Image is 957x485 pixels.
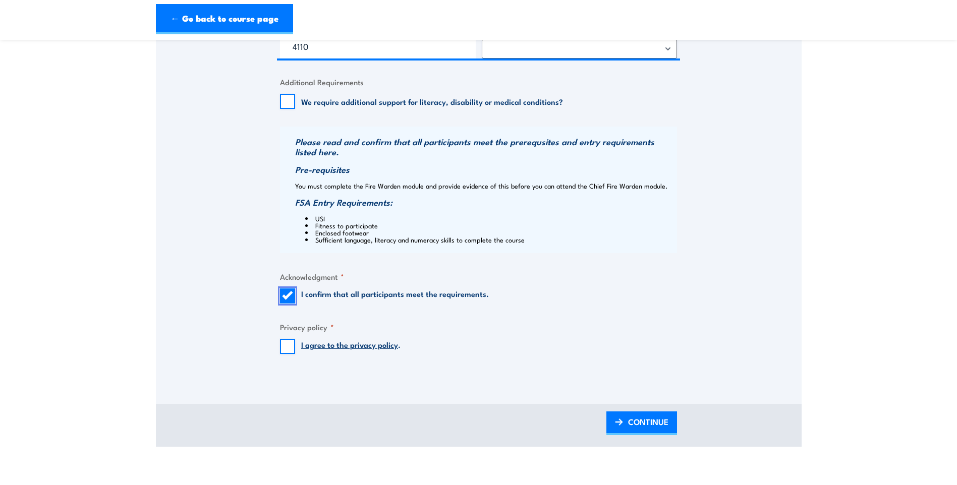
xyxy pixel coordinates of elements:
h3: FSA Entry Requirements: [295,197,674,207]
legend: Additional Requirements [280,76,364,88]
legend: Privacy policy [280,321,334,333]
h3: Pre-requisites [295,164,674,174]
label: We require additional support for literacy, disability or medical conditions? [301,96,563,106]
h3: Please read and confirm that all participants meet the prerequsites and entry requirements listed... [295,137,674,157]
a: CONTINUE [606,411,677,435]
legend: Acknowledgment [280,271,344,282]
li: Fitness to participate [305,222,674,229]
a: I agree to the privacy policy [301,339,398,350]
p: You must complete the Fire Warden module and provide evidence of this before you can attend the C... [295,182,674,190]
label: . [301,339,401,354]
li: USI [305,215,674,222]
span: CONTINUE [628,408,668,435]
a: ← Go back to course page [156,4,293,34]
li: Sufficient language, literacy and numeracy skills to complete the course [305,236,674,243]
li: Enclosed footwear [305,229,674,236]
label: I confirm that all participants meet the requirements. [301,288,489,304]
